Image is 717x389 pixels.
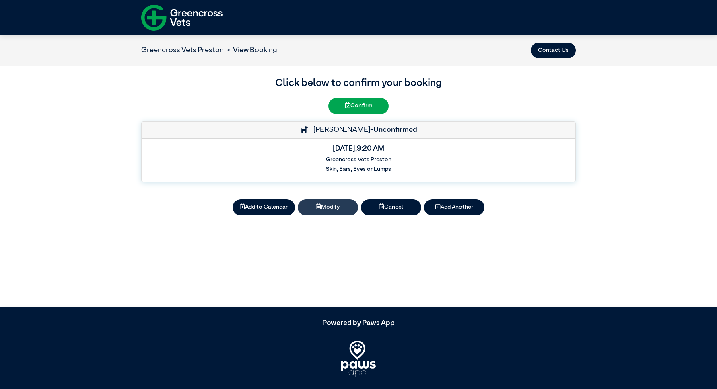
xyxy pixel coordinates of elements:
span: - [370,126,417,133]
h5: [DATE] , 9:20 AM [147,145,569,154]
h6: Greencross Vets Preston [147,156,569,163]
img: PawsApp [341,341,376,377]
span: [PERSON_NAME] [309,126,370,133]
h5: Powered by Paws App [141,319,576,328]
li: View Booking [224,45,277,56]
h3: Click below to confirm your booking [141,76,576,91]
button: Add Another [424,199,484,215]
button: Contact Us [531,43,576,59]
img: f-logo [141,2,223,33]
button: Cancel [361,199,421,215]
button: Confirm [328,98,389,114]
nav: breadcrumb [141,45,277,56]
button: Modify [298,199,358,215]
a: Greencross Vets Preston [141,47,224,54]
h6: Skin, Ears, Eyes or Lumps [147,166,569,173]
button: Add to Calendar [233,199,295,215]
strong: Unconfirmed [373,126,417,133]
